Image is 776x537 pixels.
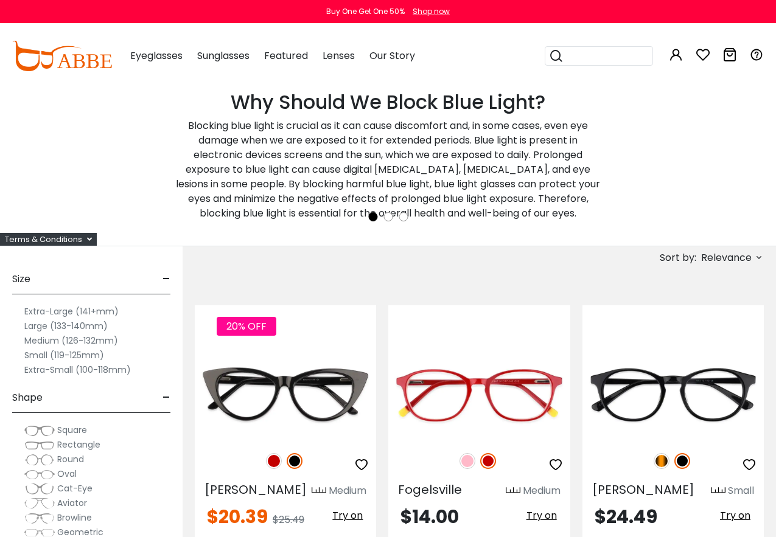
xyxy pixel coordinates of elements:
div: Medium [523,483,561,498]
span: Cat-Eye [57,482,93,494]
span: Sort by: [660,251,696,265]
img: Black [674,453,690,469]
span: Try on [332,508,363,522]
span: Our Story [369,49,415,63]
span: 20% OFF [217,317,276,336]
img: Aviator.png [24,497,55,510]
span: [PERSON_NAME] [592,481,694,498]
img: Browline.png [24,512,55,524]
img: Black Holly Grove - Acetate ,Universal Bridge Fit [582,349,764,440]
label: Extra-Large (141+mm) [24,304,119,319]
img: Black Nora - Acetate ,Universal Bridge Fit [195,349,376,440]
span: Fogelsville [398,481,462,498]
img: Red [480,453,496,469]
button: Try on [523,508,561,524]
img: Oval.png [24,468,55,480]
div: Small [728,483,754,498]
div: Buy One Get One 50% [326,6,405,17]
img: size ruler [312,487,326,496]
img: size ruler [711,487,725,496]
span: Try on [526,508,557,522]
label: Extra-Small (100-118mm) [24,362,131,377]
span: Try on [720,508,750,522]
img: Black [287,453,302,469]
span: Lenses [323,49,355,63]
span: Shape [12,383,43,412]
img: Round.png [24,454,55,466]
img: Tortoise [654,453,669,469]
span: Oval [57,468,77,480]
img: Cat-Eye.png [24,483,55,495]
a: Shop now [407,6,450,16]
span: - [163,383,170,412]
span: Sunglasses [197,49,250,63]
button: Try on [329,508,366,524]
span: [PERSON_NAME] [204,481,307,498]
span: $25.49 [273,513,304,527]
span: Square [57,424,87,436]
span: $14.00 [400,504,459,530]
img: Rectangle.png [24,439,55,451]
div: Shop now [413,6,450,17]
label: Large (133-140mm) [24,319,108,333]
span: Featured [264,49,308,63]
span: Eyeglasses [130,49,183,63]
img: Red [266,453,282,469]
button: Try on [716,508,754,524]
img: Pink [460,453,475,469]
span: Browline [57,511,92,524]
span: Size [12,265,30,294]
span: Relevance [701,247,752,269]
span: $20.39 [207,504,268,530]
span: Round [57,453,84,465]
span: $24.49 [595,504,657,530]
span: Rectangle [57,438,100,451]
img: size ruler [506,487,520,496]
label: Medium (126-132mm) [24,333,118,348]
span: - [163,265,170,294]
h2: Why Should We Block Blue Light? [175,91,601,114]
span: Aviator [57,497,87,509]
div: Medium [329,483,366,498]
label: Small (119-125mm) [24,348,104,362]
img: Red Fogelsville - Acetate ,Universal Bridge Fit [388,349,570,440]
img: Square.png [24,424,55,437]
p: Blocking blue light is crucial as it can cause discomfort and, in some cases, even eye damage whe... [175,119,601,221]
img: abbeglasses.com [12,41,112,71]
